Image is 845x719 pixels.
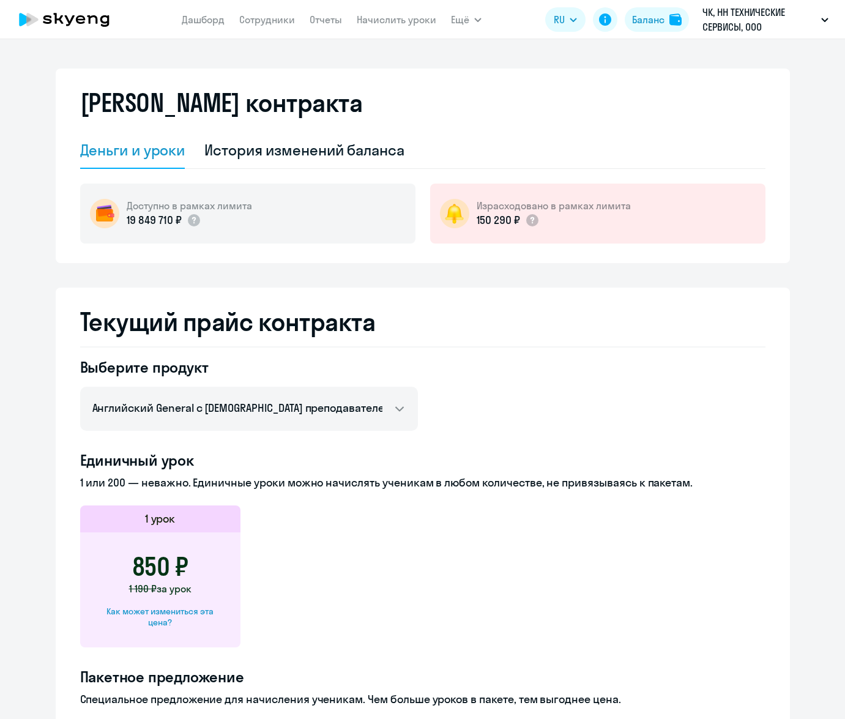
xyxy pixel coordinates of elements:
img: wallet-circle.png [90,199,119,228]
button: ЧК, НН ТЕХНИЧЕСКИЕ СЕРВИСЫ, ООО [696,5,835,34]
div: Баланс [632,12,664,27]
a: Сотрудники [239,13,295,26]
div: История изменений баланса [204,140,404,160]
h3: 850 ₽ [132,552,188,581]
button: RU [545,7,586,32]
h5: Доступно в рамках лимита [127,199,252,212]
p: ЧК, НН ТЕХНИЧЕСКИЕ СЕРВИСЫ, ООО [702,5,816,34]
h2: Текущий прайс контракта [80,307,765,337]
div: Как может измениться эта цена? [100,606,221,628]
h5: 1 урок [145,511,176,527]
div: Деньги и уроки [80,140,185,160]
p: 150 290 ₽ [477,212,521,228]
img: bell-circle.png [440,199,469,228]
p: 19 849 710 ₽ [127,212,182,228]
span: за урок [157,583,192,595]
button: Балансbalance [625,7,689,32]
a: Начислить уроки [357,13,436,26]
a: Дашборд [182,13,225,26]
span: 1 190 ₽ [129,583,157,595]
h4: Выберите продукт [80,357,418,377]
img: balance [669,13,682,26]
span: Ещё [451,12,469,27]
span: RU [554,12,565,27]
p: Специальное предложение для начисления ученикам. Чем больше уроков в пакете, тем выгоднее цена. [80,691,765,707]
button: Ещё [451,7,482,32]
p: 1 или 200 — неважно. Единичные уроки можно начислять ученикам в любом количестве, не привязываясь... [80,475,765,491]
h4: Единичный урок [80,450,765,470]
h5: Израсходовано в рамках лимита [477,199,631,212]
a: Отчеты [310,13,342,26]
h4: Пакетное предложение [80,667,765,687]
h2: [PERSON_NAME] контракта [80,88,363,117]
